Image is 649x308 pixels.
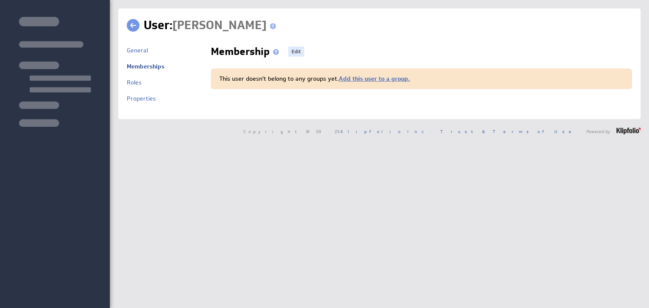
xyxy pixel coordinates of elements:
a: Klipfolio Inc. [341,128,431,134]
img: skeleton-sidenav.svg [19,17,91,127]
img: logo-footer.png [616,128,641,134]
a: Properties [127,95,156,102]
h2: Membership [211,46,282,60]
h1: User: [144,17,279,34]
a: General [127,46,148,54]
div: This user doesn't belong to any groups yet. [211,68,632,90]
a: Add this user to a group. [339,75,410,82]
span: Powered by [586,129,610,134]
span: Copyright © 2025 [243,129,431,134]
a: Edit [288,46,304,57]
a: Memberships [127,63,164,70]
span: Anthony Stretten [172,17,267,33]
a: Trust & Terms of Use [440,128,577,134]
a: Roles [127,79,142,86]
